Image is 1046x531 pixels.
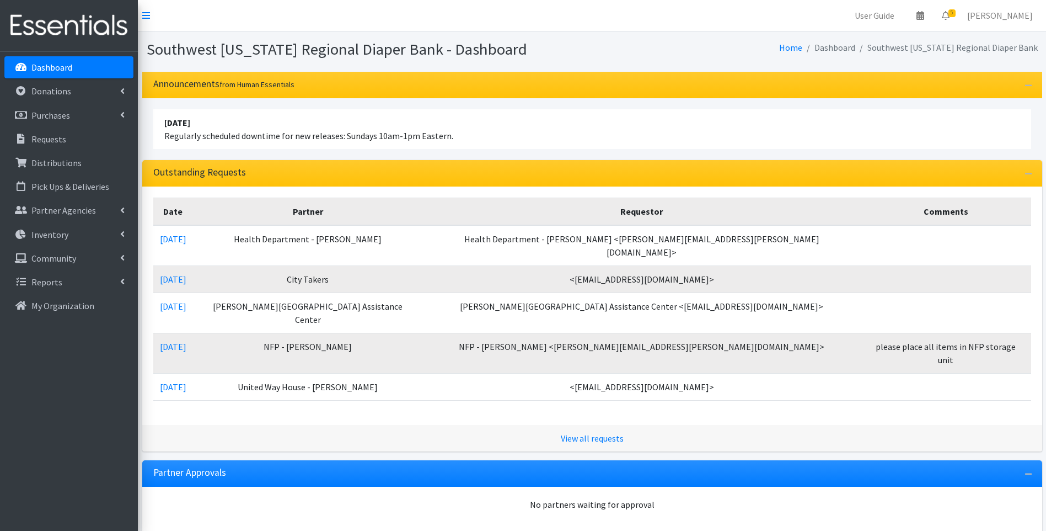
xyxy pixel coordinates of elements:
[4,128,133,150] a: Requests
[423,265,861,293] td: <[EMAIL_ADDRESS][DOMAIN_NAME]>
[861,198,1031,225] th: Comments
[4,295,133,317] a: My Organization
[4,56,133,78] a: Dashboard
[219,79,294,89] small: from Human Essentials
[779,42,802,53] a: Home
[31,229,68,240] p: Inventory
[160,233,186,245] a: [DATE]
[31,277,62,288] p: Reports
[31,253,76,264] p: Community
[4,152,133,174] a: Distributions
[561,433,624,444] a: View all requests
[31,62,72,73] p: Dashboard
[31,205,96,216] p: Partner Agencies
[948,9,956,17] span: 5
[4,199,133,221] a: Partner Agencies
[193,333,423,373] td: NFP - [PERSON_NAME]
[4,247,133,269] a: Community
[31,300,94,311] p: My Organization
[153,78,294,90] h3: Announcements
[160,341,186,352] a: [DATE]
[4,7,133,44] img: HumanEssentials
[193,265,423,293] td: City Takers
[31,86,71,97] p: Donations
[958,4,1042,26] a: [PERSON_NAME]
[423,198,861,225] th: Requestor
[153,467,226,479] h3: Partner Approvals
[160,381,186,392] a: [DATE]
[846,4,903,26] a: User Guide
[423,293,861,333] td: [PERSON_NAME][GEOGRAPHIC_DATA] Assistance Center <[EMAIL_ADDRESS][DOMAIN_NAME]>
[153,198,193,225] th: Date
[31,110,70,121] p: Purchases
[423,333,861,373] td: NFP - [PERSON_NAME] <[PERSON_NAME][EMAIL_ADDRESS][PERSON_NAME][DOMAIN_NAME]>
[4,80,133,102] a: Donations
[193,293,423,333] td: [PERSON_NAME][GEOGRAPHIC_DATA] Assistance Center
[193,225,423,266] td: Health Department - [PERSON_NAME]
[193,198,423,225] th: Partner
[147,40,588,59] h1: Southwest [US_STATE] Regional Diaper Bank - Dashboard
[4,271,133,293] a: Reports
[423,373,861,400] td: <[EMAIL_ADDRESS][DOMAIN_NAME]>
[4,104,133,126] a: Purchases
[423,225,861,266] td: Health Department - [PERSON_NAME] <[PERSON_NAME][EMAIL_ADDRESS][PERSON_NAME][DOMAIN_NAME]>
[160,301,186,312] a: [DATE]
[4,176,133,198] a: Pick Ups & Deliveries
[31,157,82,168] p: Distributions
[933,4,958,26] a: 5
[855,40,1038,56] li: Southwest [US_STATE] Regional Diaper Bank
[164,117,190,128] strong: [DATE]
[802,40,855,56] li: Dashboard
[153,167,246,178] h3: Outstanding Requests
[153,498,1031,511] div: No partners waiting for approval
[31,181,109,192] p: Pick Ups & Deliveries
[4,224,133,246] a: Inventory
[153,109,1031,149] li: Regularly scheduled downtime for new releases: Sundays 10am-1pm Eastern.
[31,134,66,145] p: Requests
[861,333,1031,373] td: please place all items in NFP storage unit
[193,373,423,400] td: United Way House - [PERSON_NAME]
[160,274,186,285] a: [DATE]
